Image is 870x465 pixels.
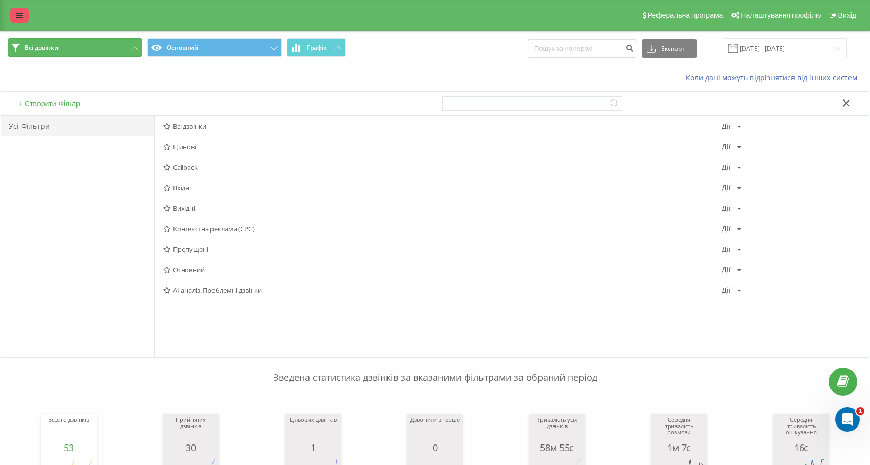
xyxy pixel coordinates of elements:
a: Коли дані можуть відрізнятися вiд інших систем [686,73,862,83]
div: Цільових дзвінків [287,417,339,442]
button: Основний [147,38,282,57]
div: Дії [722,184,731,191]
div: Дії [722,123,731,130]
div: 30 [165,442,217,453]
span: Основний [163,266,722,273]
span: AI-аналіз. Проблемні дзвінки [163,287,722,294]
span: Вихідні [163,205,722,212]
div: 0 [409,442,460,453]
div: 58м 55с [531,442,583,453]
div: Прийнятих дзвінків [165,417,217,442]
span: Вхідні [163,184,722,191]
button: + Створити Фільтр [15,99,83,108]
span: Цільові [163,143,722,150]
div: 1м 7с [653,442,705,453]
div: 16с [776,442,827,453]
div: Середня тривалість розмови [653,417,705,442]
span: Вихід [838,11,856,19]
div: Дії [722,143,731,150]
div: Всього дзвінків [43,417,94,442]
div: Дії [722,246,731,253]
div: Дії [722,225,731,232]
div: 53 [43,442,94,453]
div: Дії [722,164,731,171]
button: Експорт [642,39,697,58]
div: Дії [722,266,731,273]
span: Контекстна реклама (CPC) [163,225,722,232]
span: Всі дзвінки [25,44,59,52]
div: Усі Фільтри [1,116,154,136]
p: Зведена статистика дзвінків за вказаними фільтрами за обраний період [8,351,862,385]
button: Закрити [839,98,854,109]
button: Графік [287,38,346,57]
span: Налаштування профілю [741,11,821,19]
span: 1 [856,407,864,415]
span: Всі дзвінки [163,123,722,130]
span: Реферальна програма [648,11,723,19]
div: Тривалість усіх дзвінків [531,417,583,442]
div: Дзвонили вперше [409,417,460,442]
span: Графік [307,44,327,51]
button: Всі дзвінки [8,38,142,57]
div: Дії [722,205,731,212]
iframe: Intercom live chat [835,407,860,432]
div: Середня тривалість очікування [776,417,827,442]
span: Callback [163,164,722,171]
div: Дії [722,287,731,294]
span: Пропущені [163,246,722,253]
div: 1 [287,442,339,453]
input: Пошук за номером [528,39,636,58]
